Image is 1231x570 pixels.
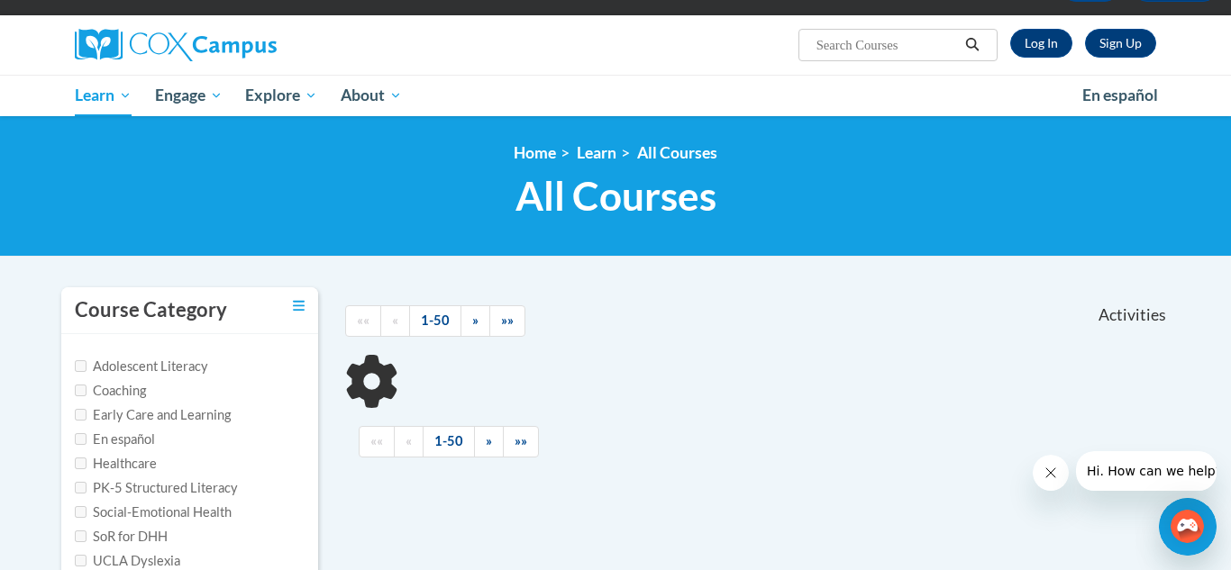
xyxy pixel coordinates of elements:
label: PK-5 Structured Literacy [75,478,238,498]
span: Engage [155,85,223,106]
input: Search Courses [815,34,959,56]
a: 1-50 [409,305,461,337]
span: » [472,312,479,328]
a: Begining [345,305,381,337]
a: Begining [359,426,395,457]
span: «« [357,312,369,328]
span: En español [1082,86,1158,104]
img: Cox Campus [75,29,277,61]
div: Main menu [48,75,1183,116]
a: Toggle collapse [293,296,305,316]
input: Checkbox for Options [75,360,87,372]
a: En español [1071,77,1170,114]
label: Early Care and Learning [75,405,231,425]
label: SoR for DHH [75,527,168,547]
a: Learn [577,143,616,162]
a: Previous [394,426,424,457]
a: Cox Campus [75,29,417,61]
input: Checkbox for Options [75,530,87,542]
iframe: Button to launch messaging window [1159,498,1217,556]
a: Home [514,143,556,162]
label: Coaching [75,381,146,401]
iframe: Message from company [1076,451,1217,491]
a: Log In [1010,29,1072,58]
a: All Courses [637,143,717,162]
span: »» [501,312,514,328]
label: En español [75,430,155,449]
input: Checkbox for Options [75,555,87,566]
a: End [489,305,525,337]
span: « [406,433,412,448]
a: Previous [380,305,410,337]
iframe: Close message [1033,455,1069,491]
a: 1-50 [423,426,475,457]
label: Healthcare [75,454,157,474]
span: Activities [1099,305,1166,325]
input: Checkbox for Options [75,506,87,518]
span: About [341,85,402,106]
span: Hi. How can we help? [11,13,146,27]
span: Explore [245,85,317,106]
span: «« [370,433,383,448]
a: Engage [143,75,234,116]
input: Checkbox for Options [75,409,87,421]
input: Checkbox for Options [75,385,87,396]
h3: Course Category [75,296,227,324]
label: Social-Emotional Health [75,502,232,522]
a: Next [460,305,490,337]
a: Learn [63,75,143,116]
a: About [329,75,414,116]
span: « [392,312,398,328]
a: Explore [233,75,329,116]
input: Checkbox for Options [75,457,87,469]
span: All Courses [515,172,716,220]
button: Search [959,34,986,56]
span: » [486,433,492,448]
input: Checkbox for Options [75,433,87,445]
a: Next [474,426,504,457]
span: »» [515,433,527,448]
label: Adolescent Literacy [75,357,208,376]
input: Checkbox for Options [75,482,87,493]
a: End [503,426,539,457]
span: Learn [75,85,132,106]
a: Register [1085,29,1156,58]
